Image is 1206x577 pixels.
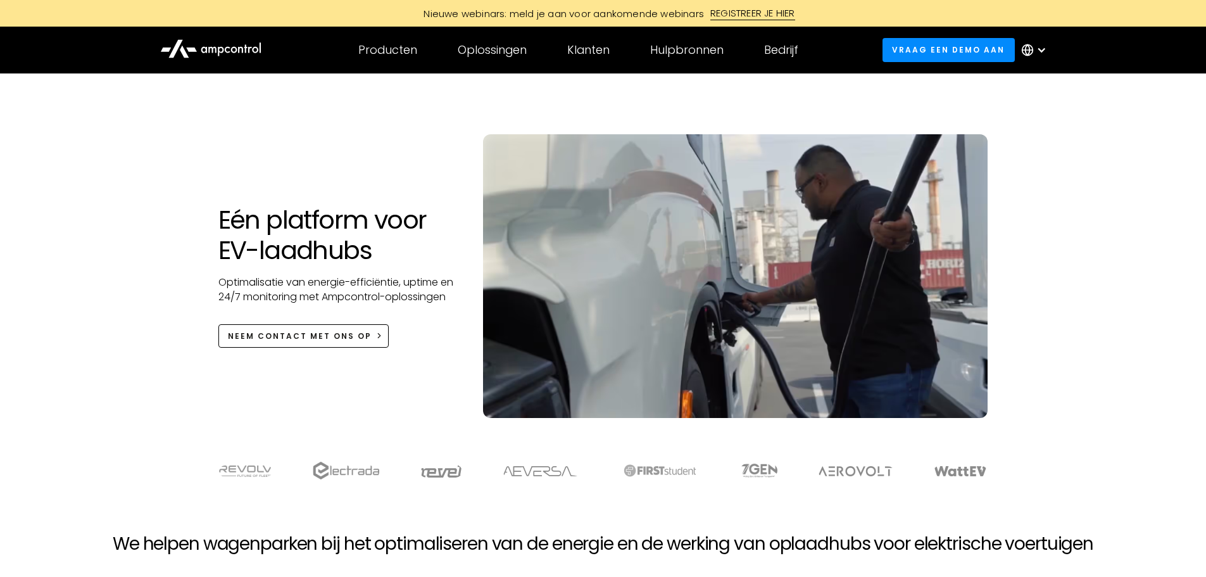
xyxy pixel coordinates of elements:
[934,466,987,476] img: WattEV logo
[458,43,527,57] div: Oplossingen
[650,43,724,57] div: Hulpbronnen
[228,331,372,342] div: NEEM CONTACT MET ONS OP
[113,533,1093,555] h2: We helpen wagenparken bij het optimaliseren van de energie en de werking van oplaadhubs voor elek...
[710,6,795,20] div: REGISTREER JE HIER
[358,43,417,57] div: Producten
[883,38,1015,61] a: Vraag een demo aan
[218,205,458,265] h1: Eén platform voor EV-laadhubs
[818,466,893,476] img: Aerovolt Logo
[411,7,710,20] div: Nieuwe webinars: meld je aan voor aankomende webinars
[567,43,610,57] div: Klanten
[764,43,798,57] div: Bedrijf
[313,462,379,479] img: electrada logo
[218,276,458,304] p: Optimalisatie van energie-efficiëntie, uptime en 24/7 monitoring met Ampcontrol-oplossingen
[318,6,888,20] a: Nieuwe webinars: meld je aan voor aankomende webinarsREGISTREER JE HIER
[218,324,389,348] a: NEEM CONTACT MET ONS OP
